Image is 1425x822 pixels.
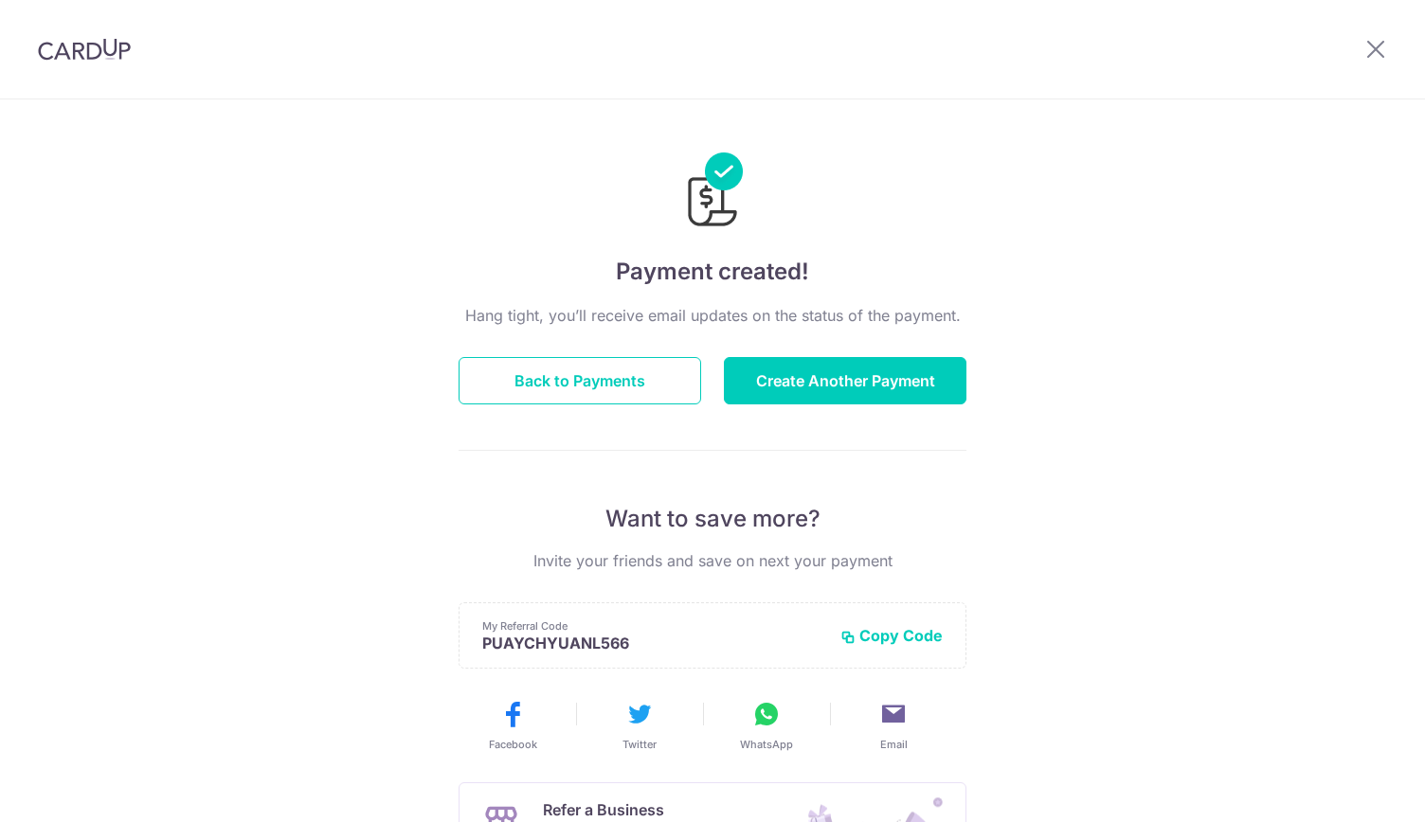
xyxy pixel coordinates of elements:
[482,618,825,634] p: My Referral Code
[584,699,695,752] button: Twitter
[682,152,743,232] img: Payments
[724,357,966,404] button: Create Another Payment
[459,549,966,572] p: Invite your friends and save on next your payment
[457,699,568,752] button: Facebook
[838,699,949,752] button: Email
[840,626,943,645] button: Copy Code
[711,699,822,752] button: WhatsApp
[482,634,825,652] p: PUAYCHYUANL566
[38,38,131,61] img: CardUp
[880,737,908,752] span: Email
[489,737,537,752] span: Facebook
[740,737,793,752] span: WhatsApp
[622,737,657,752] span: Twitter
[459,304,966,327] p: Hang tight, you’ll receive email updates on the status of the payment.
[459,504,966,534] p: Want to save more?
[459,357,701,404] button: Back to Payments
[459,255,966,289] h4: Payment created!
[543,798,750,821] p: Refer a Business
